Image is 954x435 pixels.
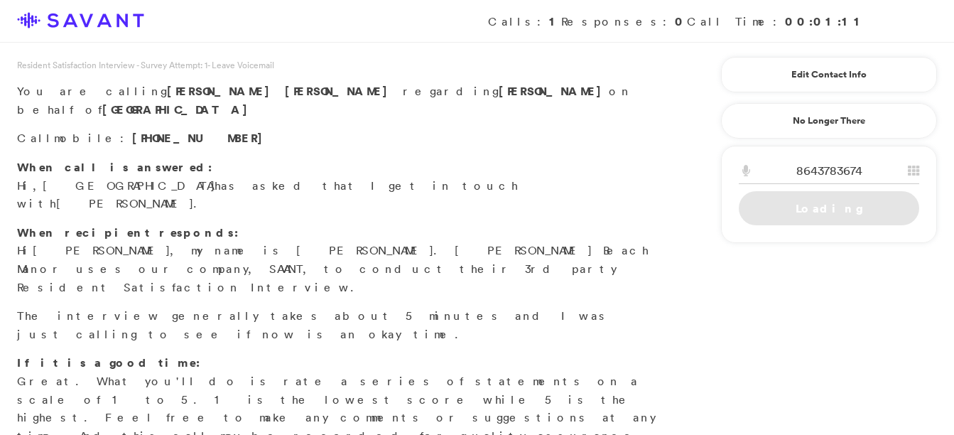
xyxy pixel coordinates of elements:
strong: 1 [549,14,561,29]
span: Resident Satisfaction Interview - Survey Attempt: 1 - Leave Voicemail [17,59,274,71]
span: [PERSON_NAME] [285,83,395,99]
strong: [GEOGRAPHIC_DATA] [102,102,255,117]
strong: 0 [675,14,687,29]
p: Call : [17,129,667,148]
a: Edit Contact Info [739,63,919,86]
span: [PHONE_NUMBER] [132,130,270,146]
strong: When recipient responds: [17,225,239,240]
span: [PERSON_NAME] [33,243,170,257]
p: Hi , my name is [PERSON_NAME]. [PERSON_NAME] Beach Manor uses our company, SAVANT, to conduct the... [17,224,667,296]
p: You are calling regarding on behalf of [17,82,667,119]
strong: If it is a good time: [17,355,200,370]
p: The interview generally takes about 5 minutes and I was just calling to see if now is an okay time. [17,307,667,343]
span: mobile [54,131,120,145]
p: Hi, has asked that I get in touch with . [17,159,667,213]
span: [PERSON_NAME] [167,83,277,99]
span: [PERSON_NAME] [56,196,193,210]
strong: 00:01:11 [785,14,866,29]
strong: When call is answered: [17,159,212,175]
span: [GEOGRAPHIC_DATA] [43,178,215,193]
a: Loading [739,191,919,225]
a: No Longer There [721,103,937,139]
strong: [PERSON_NAME] [499,83,609,99]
